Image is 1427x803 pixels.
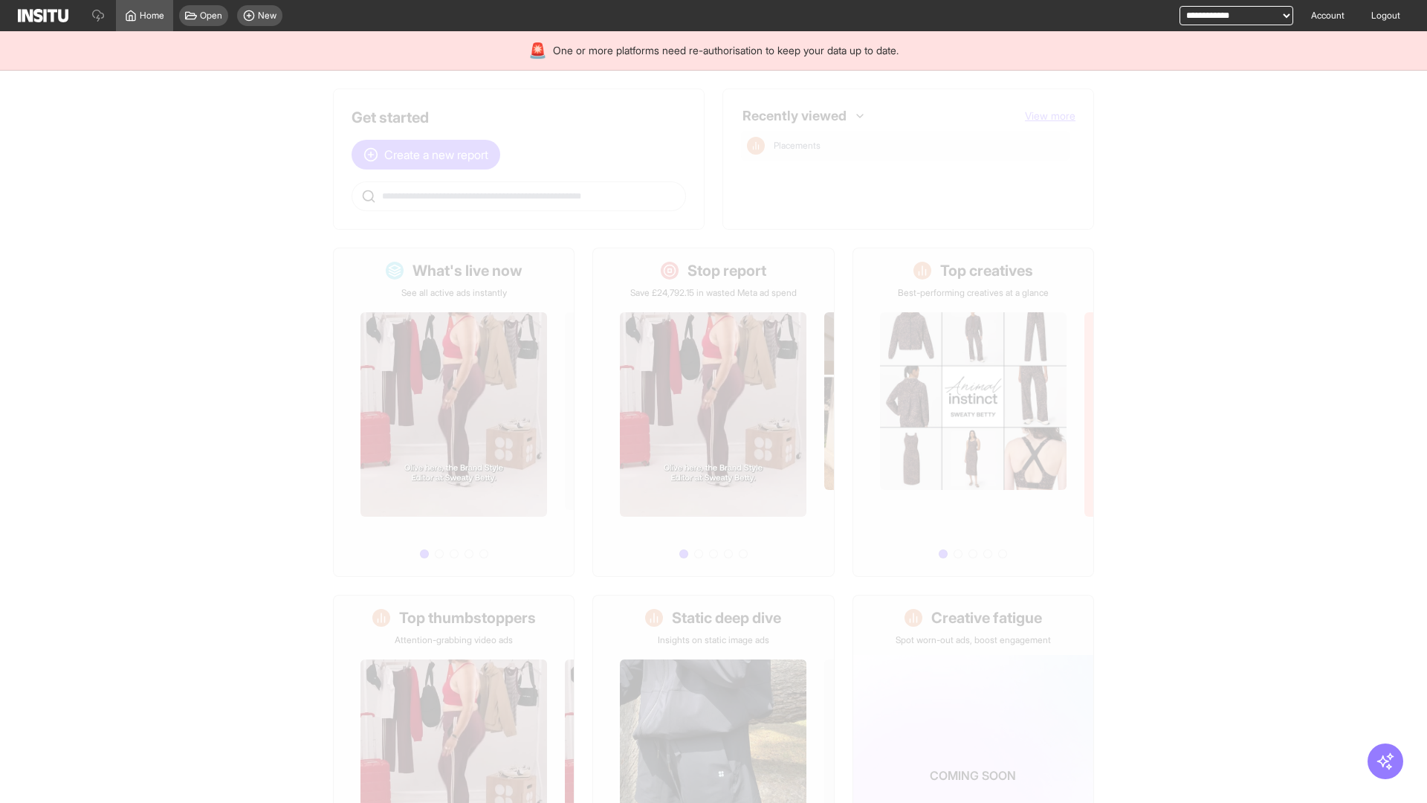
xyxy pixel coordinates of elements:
[200,10,222,22] span: Open
[528,40,547,61] div: 🚨
[140,10,164,22] span: Home
[553,43,899,58] span: One or more platforms need re-authorisation to keep your data up to date.
[258,10,276,22] span: New
[18,9,68,22] img: Logo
